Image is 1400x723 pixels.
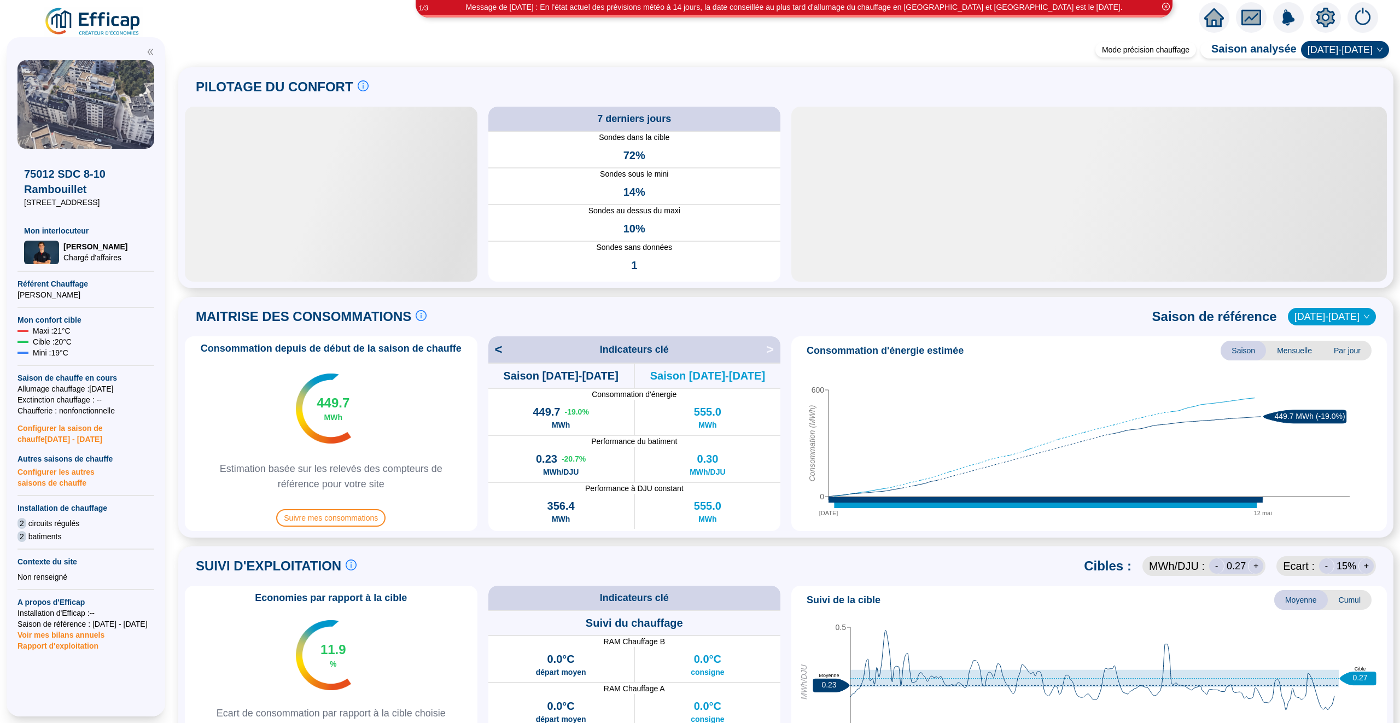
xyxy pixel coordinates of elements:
[808,405,816,482] tspan: Consommation (MWh)
[1363,313,1370,320] span: down
[600,342,669,357] span: Indicateurs clé
[800,664,808,699] tspan: MWh/DJU
[820,492,824,501] tspan: 0
[17,518,26,529] span: 2
[17,531,26,542] span: 2
[766,341,780,358] span: >
[536,667,586,678] span: départ moyen
[24,166,148,197] span: 75012 SDC 8-10 Rambouillet
[586,615,683,631] span: Suivi du chauffage
[488,389,781,400] span: Consommation d'énergie
[17,597,154,608] span: A propos d'Efficap
[28,531,62,542] span: batiments
[1254,510,1272,516] tspan: 12 mai
[17,289,154,300] span: [PERSON_NAME]
[631,258,637,273] span: 1
[330,658,336,669] span: %
[17,619,154,629] span: Saison de référence : [DATE] - [DATE]
[63,252,127,263] span: Chargé d'affaires
[547,698,575,714] span: 0.0°C
[1308,42,1382,58] span: 2024-2025
[206,705,457,721] span: Ecart de consommation par rapport à la cible choisie
[547,651,575,667] span: 0.0°C
[533,404,560,419] span: 449.7
[1273,2,1304,33] img: alerts
[1319,558,1334,574] div: -
[465,2,1122,13] div: Message de [DATE] : En l'état actuel des prévisions météo à 14 jours, la date conseillée au plus ...
[694,698,721,714] span: 0.0°C
[1095,42,1196,57] div: Mode précision chauffage
[819,673,839,678] text: Moyenne
[488,242,781,253] span: Sondes sans données
[28,518,79,529] span: circuits régulés
[600,590,669,605] span: Indicateurs clé
[1328,590,1372,610] span: Cumul
[488,205,781,217] span: Sondes au dessus du maxi
[1204,8,1224,27] span: home
[536,451,557,467] span: 0.23
[17,372,154,383] span: Saison de chauffe en cours
[276,509,386,527] span: Suivre mes consommations
[690,467,725,477] span: MWh/DJU
[1209,558,1224,574] div: -
[807,592,880,608] span: Suivi de la cible
[1323,341,1372,360] span: Par jour
[17,556,154,567] span: Contexte du site
[17,314,154,325] span: Mon confort cible
[1221,341,1266,360] span: Saison
[694,498,721,514] span: 555.0
[503,368,618,383] span: Saison [DATE]-[DATE]
[17,394,154,405] span: Exctinction chauffage : --
[597,111,671,126] span: 7 derniers jours
[24,225,148,236] span: Mon interlocuteur
[1227,558,1246,574] span: 0.27
[17,464,154,488] span: Configurer les autres saisons de chauffe
[358,80,369,91] span: info-circle
[17,624,104,639] span: Voir mes bilans annuels
[1358,558,1374,574] div: +
[1084,557,1131,575] span: Cibles :
[416,310,427,321] span: info-circle
[547,498,575,514] span: 356.4
[296,620,351,690] img: indicateur températures
[1274,412,1345,421] text: 449.7 MWh (-19.0%)
[564,406,588,417] span: -19.0 %
[623,221,645,236] span: 10%
[1294,308,1369,325] span: 2021-2022
[562,453,586,464] span: -20.7 %
[694,651,721,667] span: 0.0°C
[17,640,154,651] span: Rapport d'exploitation
[248,590,413,605] span: Economies par rapport à la cible
[17,503,154,514] span: Installation de chauffage
[1347,2,1378,33] img: alerts
[623,148,645,163] span: 72%
[1352,673,1367,682] text: 0.27
[650,368,765,383] span: Saison [DATE]-[DATE]
[819,510,838,516] tspan: [DATE]
[196,557,341,575] span: SUIVI D'EXPLOITATION
[691,667,724,678] span: consigne
[694,404,721,419] span: 555.0
[346,559,357,570] span: info-circle
[697,451,718,467] span: 0.30
[698,514,716,524] span: MWh
[1376,46,1383,53] span: down
[418,4,428,12] i: 1 / 3
[17,608,154,619] span: Installation d'Efficap : --
[488,483,781,494] span: Performance à DJU constant
[1355,666,1366,672] text: Cible
[1200,41,1297,59] span: Saison analysée
[821,680,836,689] text: 0.23
[17,278,154,289] span: Référent Chauffage
[488,436,781,447] span: Performance du batiment
[24,197,148,208] span: [STREET_ADDRESS]
[1316,8,1335,27] span: setting
[1248,558,1263,574] div: +
[1241,8,1261,27] span: fund
[17,572,154,582] div: Non renseigné
[33,336,72,347] span: Cible : 20 °C
[543,467,579,477] span: MWh/DJU
[33,325,71,336] span: Maxi : 21 °C
[44,7,143,37] img: efficap energie logo
[196,308,411,325] span: MAITRISE DES CONSOMMATIONS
